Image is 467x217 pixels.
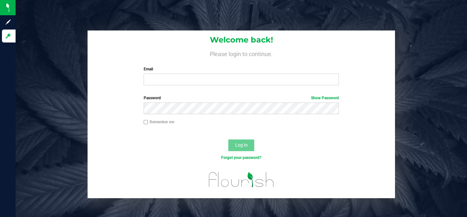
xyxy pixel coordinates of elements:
[5,19,11,25] inline-svg: Sign up
[311,96,339,100] a: Show Password
[203,167,280,192] img: flourish_logo.svg
[88,49,395,57] h4: Please login to continue.
[5,33,11,39] inline-svg: Log in
[144,119,174,125] label: Remember me
[235,142,248,148] span: Log In
[144,66,339,72] label: Email
[144,96,161,100] span: Password
[88,36,395,44] h1: Welcome back!
[144,120,148,125] input: Remember me
[228,139,254,151] button: Log In
[221,155,261,160] a: Forgot your password?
